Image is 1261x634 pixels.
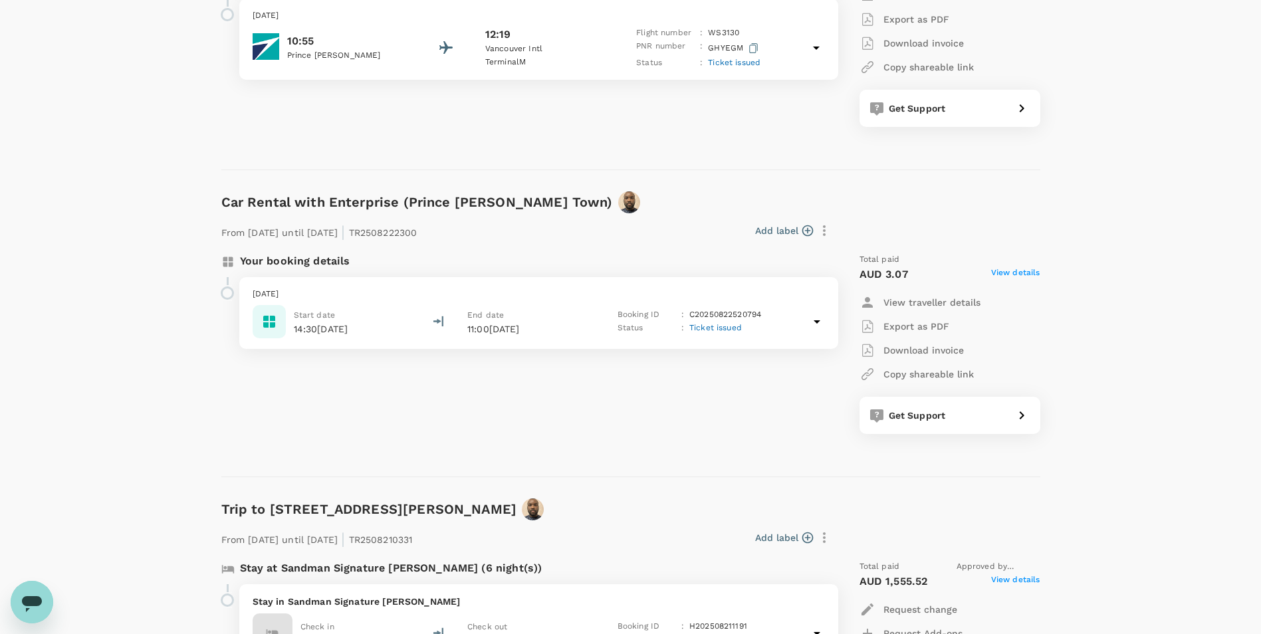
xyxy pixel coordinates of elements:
[221,526,413,550] p: From [DATE] until [DATE] TR2508210331
[883,296,980,309] p: View traveller details
[860,253,900,266] span: Total paid
[860,31,964,55] button: Download invoice
[860,362,974,386] button: Copy shareable link
[294,310,336,320] span: Start date
[755,531,813,544] button: Add label
[883,37,964,50] p: Download invoice
[860,266,908,282] p: AUD 3.07
[860,597,957,621] button: Request change
[860,7,949,31] button: Export as PDF
[253,33,279,60] img: WestJet
[636,27,695,40] p: Flight number
[957,560,1040,574] span: Approved by
[240,253,350,269] p: Your booking details
[991,574,1040,589] span: View details
[253,9,825,23] p: [DATE]
[618,191,640,213] img: avatar-672a6ed309afb.jpeg
[287,33,407,49] p: 10:55
[755,224,813,237] button: Add label
[221,191,613,213] h6: Car Rental with Enterprise (Prince [PERSON_NAME] Town)
[860,314,949,338] button: Export as PDF
[467,310,504,320] span: End date
[860,574,928,589] p: AUD 1,555.52
[883,60,974,74] p: Copy shareable link
[287,49,407,62] p: Prince [PERSON_NAME]
[240,560,542,576] p: Stay at Sandman Signature [PERSON_NAME] (6 night(s))
[341,530,345,548] span: |
[221,219,417,243] p: From [DATE] until [DATE] TR2508222300
[689,308,761,322] p: C20250822520794
[681,322,684,335] p: :
[860,560,900,574] span: Total paid
[618,308,676,322] p: Booking ID
[708,27,739,40] p: WS 3130
[485,27,511,43] p: 12:19
[618,322,676,335] p: Status
[485,43,605,56] p: Vancouver Intl
[708,40,761,56] p: GHYEGM
[883,368,974,381] p: Copy shareable link
[294,322,348,336] p: 14:30[DATE]
[860,55,974,79] button: Copy shareable link
[681,620,684,633] p: :
[681,308,684,322] p: :
[485,56,605,69] p: Terminal M
[253,595,825,608] p: Stay in Sandman Signature [PERSON_NAME]
[522,498,544,520] img: avatar-672a6ed309afb.jpeg
[467,622,507,631] span: Check out
[991,266,1040,282] span: View details
[883,320,949,333] p: Export as PDF
[341,223,345,241] span: |
[300,622,334,631] span: Check in
[618,620,676,633] p: Booking ID
[700,27,703,40] p: :
[253,288,825,301] p: [DATE]
[221,498,517,520] h6: Trip to [STREET_ADDRESS][PERSON_NAME]
[689,323,742,332] span: Ticket issued
[700,56,703,70] p: :
[883,344,964,357] p: Download invoice
[700,40,703,56] p: :
[883,13,949,26] p: Export as PDF
[708,58,760,67] span: Ticket issued
[889,103,946,114] span: Get Support
[636,40,695,56] p: PNR number
[11,581,53,623] iframe: Button to launch messaging window
[889,410,946,421] span: Get Support
[883,603,957,616] p: Request change
[860,290,980,314] button: View traveller details
[467,322,594,336] p: 11:00[DATE]
[636,56,695,70] p: Status
[689,620,747,633] p: H202508211191
[860,338,964,362] button: Download invoice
